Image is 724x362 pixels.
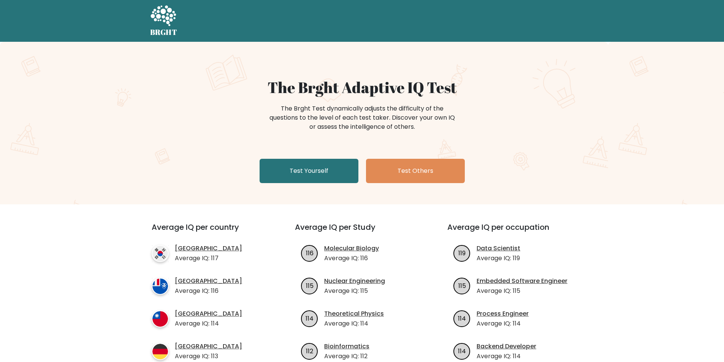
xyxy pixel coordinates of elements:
[152,245,169,262] img: country
[175,277,242,286] a: [GEOGRAPHIC_DATA]
[477,254,520,263] p: Average IQ: 119
[306,314,314,322] text: 114
[458,314,466,322] text: 114
[477,342,536,351] a: Backend Developer
[324,244,379,253] a: Molecular Biology
[458,346,466,355] text: 114
[267,104,457,131] div: The Brght Test dynamically adjusts the difficulty of the questions to the level of each test take...
[324,286,385,296] p: Average IQ: 115
[458,248,466,257] text: 119
[175,352,242,361] p: Average IQ: 113
[306,281,314,290] text: 115
[477,319,529,328] p: Average IQ: 114
[175,244,242,253] a: [GEOGRAPHIC_DATA]
[324,309,384,318] a: Theoretical Physics
[175,319,242,328] p: Average IQ: 114
[477,309,529,318] a: Process Engineer
[324,352,369,361] p: Average IQ: 112
[477,277,567,286] a: Embedded Software Engineer
[324,319,384,328] p: Average IQ: 114
[150,28,177,37] h5: BRGHT
[175,254,242,263] p: Average IQ: 117
[306,248,314,257] text: 116
[477,244,520,253] a: Data Scientist
[477,286,567,296] p: Average IQ: 115
[152,343,169,360] img: country
[324,254,379,263] p: Average IQ: 116
[324,342,369,351] a: Bioinformatics
[458,281,466,290] text: 115
[260,159,358,183] a: Test Yourself
[295,223,429,241] h3: Average IQ per Study
[447,223,581,241] h3: Average IQ per occupation
[324,277,385,286] a: Nuclear Engineering
[175,342,242,351] a: [GEOGRAPHIC_DATA]
[175,309,242,318] a: [GEOGRAPHIC_DATA]
[150,3,177,39] a: BRGHT
[152,278,169,295] img: country
[366,159,465,183] a: Test Others
[177,78,548,96] h1: The Brght Adaptive IQ Test
[306,346,313,355] text: 112
[152,310,169,327] img: country
[175,286,242,296] p: Average IQ: 116
[152,223,268,241] h3: Average IQ per country
[477,352,536,361] p: Average IQ: 114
